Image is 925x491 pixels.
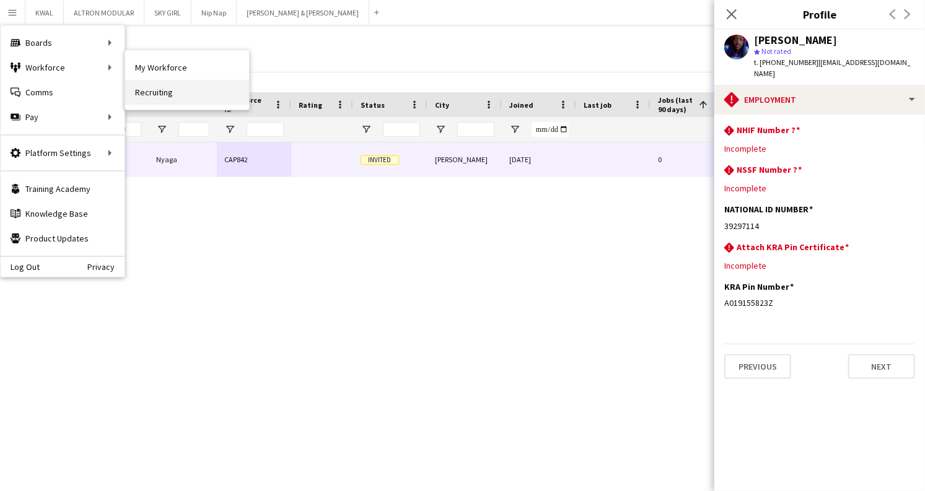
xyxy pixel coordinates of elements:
[1,262,40,272] a: Log Out
[1,55,125,80] div: Workforce
[754,58,911,78] span: | [EMAIL_ADDRESS][DOMAIN_NAME]
[737,124,800,136] h3: NHIF Number ?
[1,30,125,55] div: Boards
[457,122,494,137] input: City Filter Input
[144,1,191,25] button: SKY GIRL
[435,100,449,110] span: City
[714,85,925,115] div: Employment
[737,164,802,175] h3: NSSF Number ?
[714,6,925,22] h3: Profile
[217,142,291,176] div: CAP842
[754,35,837,46] div: [PERSON_NAME]
[532,122,569,137] input: Joined Filter Input
[191,1,237,25] button: Nip Nap
[361,155,399,165] span: Invited
[1,226,125,251] a: Product Updates
[178,122,209,137] input: Last Name Filter Input
[724,354,791,379] button: Previous
[1,105,125,129] div: Pay
[87,262,125,272] a: Privacy
[724,183,915,194] div: Incomplete
[1,141,125,165] div: Platform Settings
[502,142,576,176] div: [DATE]
[361,124,372,135] button: Open Filter Menu
[299,100,322,110] span: Rating
[427,142,502,176] div: [PERSON_NAME]
[724,143,915,154] div: Incomplete
[224,124,235,135] button: Open Filter Menu
[125,80,249,105] a: Recruiting
[361,100,385,110] span: Status
[247,122,284,137] input: Workforce ID Filter Input
[724,204,813,215] h3: NATIONAL ID NUMBER
[125,55,249,80] a: My Workforce
[754,58,818,67] span: t. [PHONE_NUMBER]
[724,281,794,292] h3: KRA Pin Number
[724,297,915,308] div: A019155823Z
[1,201,125,226] a: Knowledge Base
[435,124,446,135] button: Open Filter Menu
[724,260,915,271] div: Incomplete
[156,124,167,135] button: Open Filter Menu
[509,100,533,110] span: Joined
[584,100,612,110] span: Last job
[110,122,141,137] input: First Name Filter Input
[237,1,369,25] button: [PERSON_NAME] & [PERSON_NAME]
[149,142,217,176] div: Nyaga
[761,46,791,56] span: Not rated
[25,1,64,25] button: KWAL
[1,176,125,201] a: Training Academy
[383,122,420,137] input: Status Filter Input
[64,1,144,25] button: ALTRON MODULAR
[737,241,849,253] h3: Attach KRA Pin Certificate
[848,354,915,379] button: Next
[1,80,125,105] a: Comms
[658,95,694,114] span: Jobs (last 90 days)
[724,220,915,232] div: 39297114
[509,124,520,135] button: Open Filter Menu
[651,142,731,176] div: 0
